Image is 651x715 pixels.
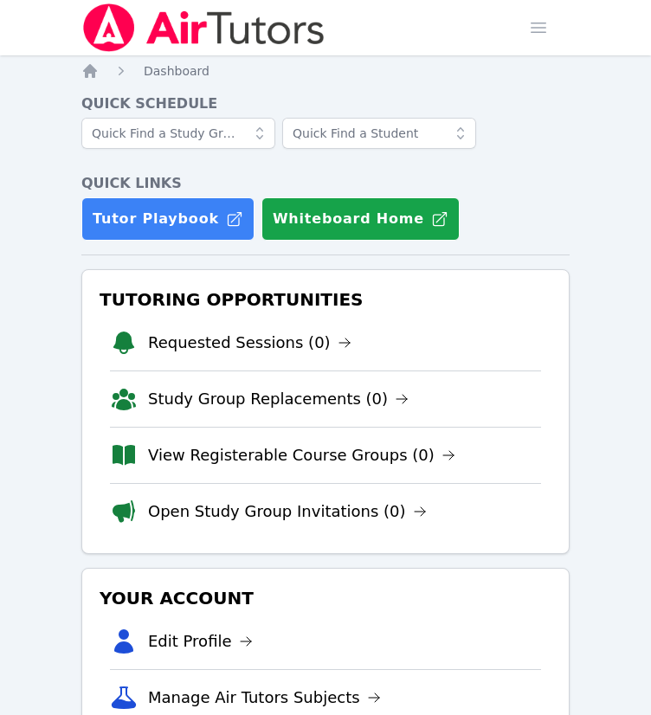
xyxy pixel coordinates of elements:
[144,64,209,78] span: Dashboard
[96,583,555,614] h3: Your Account
[282,118,476,149] input: Quick Find a Student
[81,93,570,114] h4: Quick Schedule
[81,173,570,194] h4: Quick Links
[81,118,275,149] input: Quick Find a Study Group
[81,3,326,52] img: Air Tutors
[81,197,255,241] a: Tutor Playbook
[81,62,570,80] nav: Breadcrumb
[261,197,460,241] button: Whiteboard Home
[148,331,351,355] a: Requested Sessions (0)
[96,284,555,315] h3: Tutoring Opportunities
[144,62,209,80] a: Dashboard
[148,387,409,411] a: Study Group Replacements (0)
[148,443,455,467] a: View Registerable Course Groups (0)
[148,499,427,524] a: Open Study Group Invitations (0)
[148,629,253,654] a: Edit Profile
[148,686,381,710] a: Manage Air Tutors Subjects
